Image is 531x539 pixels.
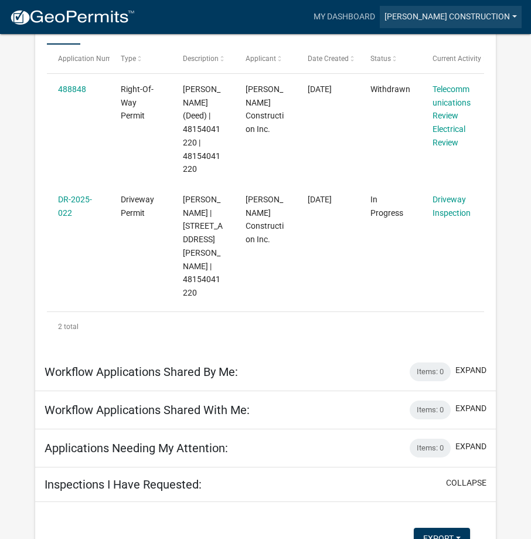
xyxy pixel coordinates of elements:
a: [PERSON_NAME] Construction [380,6,522,28]
datatable-header-cell: Applicant [234,45,297,73]
datatable-header-cell: Current Activity [421,45,484,73]
span: Type [121,55,136,63]
datatable-header-cell: Application Number [47,45,109,73]
h5: Applications Needing My Attention: [45,441,228,455]
datatable-header-cell: Description [172,45,234,73]
button: expand [455,364,486,377]
span: 10/06/2025 [308,195,332,204]
span: Description [183,55,219,63]
span: Withdrawn [370,84,410,94]
span: Application Number [58,55,122,63]
a: DR-2025-022 [58,195,92,218]
button: expand [455,402,486,415]
div: Items: 0 [410,439,451,457]
h5: Workflow Applications Shared By Me: [45,365,238,379]
div: 2 total [47,312,484,341]
datatable-header-cell: Type [110,45,172,73]
button: expand [455,440,486,453]
div: Items: 0 [410,362,451,381]
button: collapse [446,477,486,489]
span: Applicant [246,55,276,63]
span: Driveway Permit [121,195,154,218]
span: Status [370,55,391,63]
a: Electrical Review [433,124,465,147]
datatable-header-cell: Status [359,45,421,73]
datatable-header-cell: Date Created [297,45,359,73]
span: Dan Myers Construction Inc. [246,195,284,244]
a: 488848 [58,84,86,94]
span: James Plambeck | 1028 ANGELA DR | 48154041220 [183,195,223,297]
h5: Workflow Applications Shared With Me: [45,403,250,417]
span: Date Created [308,55,349,63]
span: PLAMBECK, JAMES L (Deed) | 48154041220 | 48154041220 [183,84,220,174]
h5: Inspections I Have Requested: [45,477,202,491]
a: My Dashboard [309,6,380,28]
span: 10/06/2025 [308,84,332,94]
div: Items: 0 [410,401,451,419]
span: In Progress [370,195,403,218]
a: Telecommunications Review [433,84,471,121]
span: Right-Of-Way Permit [121,84,154,121]
span: Dan Myers Construction Inc. [246,84,284,134]
a: Driveway Inspection [433,195,471,218]
span: Current Activity [433,55,481,63]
